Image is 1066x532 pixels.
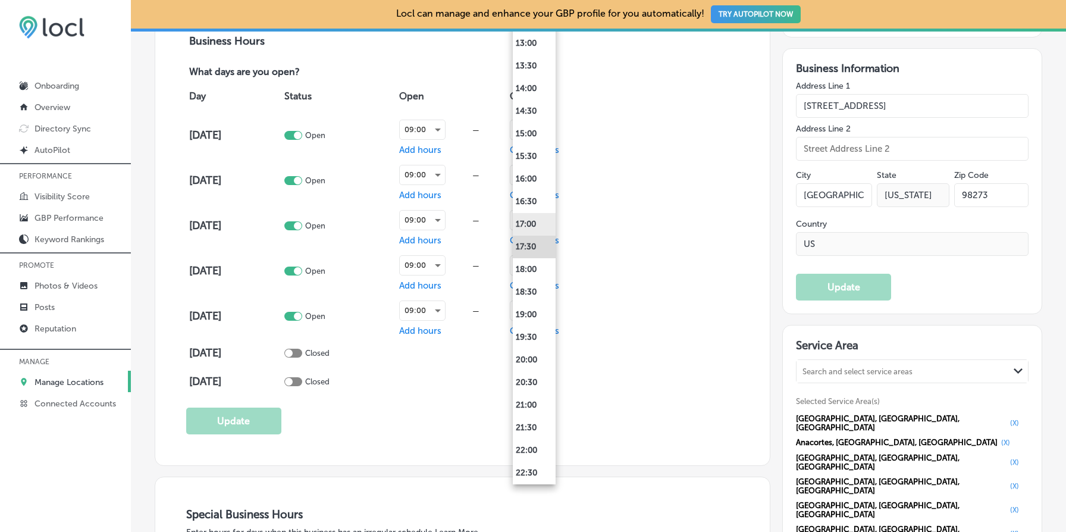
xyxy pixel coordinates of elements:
[35,102,70,112] p: Overview
[513,439,556,462] li: 22:00
[513,281,556,303] li: 18:30
[513,145,556,168] li: 15:30
[35,213,104,223] p: GBP Performance
[513,326,556,349] li: 19:30
[513,123,556,145] li: 15:00
[513,394,556,417] li: 21:00
[513,168,556,190] li: 16:00
[513,213,556,236] li: 17:00
[513,190,556,213] li: 16:30
[35,302,55,312] p: Posts
[513,462,556,484] li: 22:30
[711,5,801,23] button: TRY AUTOPILOT NOW
[513,77,556,100] li: 14:00
[35,324,76,334] p: Reputation
[35,192,90,202] p: Visibility Score
[35,377,104,387] p: Manage Locations
[513,100,556,123] li: 14:30
[513,303,556,326] li: 19:00
[35,81,79,91] p: Onboarding
[19,15,84,39] img: 6efc1275baa40be7c98c3b36c6bfde44.png
[513,32,556,55] li: 13:00
[513,55,556,77] li: 13:30
[35,399,116,409] p: Connected Accounts
[513,236,556,258] li: 17:30
[35,234,104,245] p: Keyword Rankings
[513,417,556,439] li: 21:30
[513,349,556,371] li: 20:00
[513,371,556,394] li: 20:30
[35,145,70,155] p: AutoPilot
[35,281,98,291] p: Photos & Videos
[35,124,91,134] p: Directory Sync
[513,258,556,281] li: 18:00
